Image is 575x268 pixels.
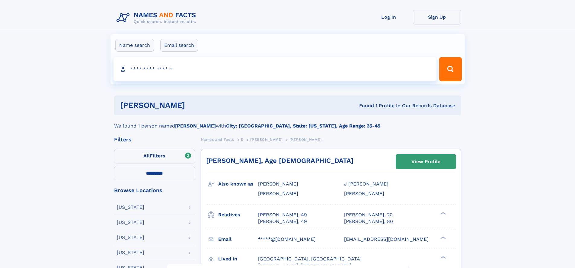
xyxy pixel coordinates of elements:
[413,10,461,24] a: Sign Up
[258,211,307,218] a: [PERSON_NAME], 49
[117,205,144,210] div: [US_STATE]
[115,39,154,52] label: Name search
[114,115,461,130] div: We found 1 person named with .
[365,10,413,24] a: Log In
[114,149,195,163] label: Filters
[250,136,283,143] a: [PERSON_NAME]
[218,210,258,220] h3: Relatives
[160,39,198,52] label: Email search
[175,123,216,129] b: [PERSON_NAME]
[218,179,258,189] h3: Also known as
[113,57,437,81] input: search input
[289,137,322,142] span: [PERSON_NAME]
[439,255,446,259] div: ❯
[218,254,258,264] h3: Lived in
[206,157,353,164] a: [PERSON_NAME], Age [DEMOGRAPHIC_DATA]
[143,153,150,159] span: All
[241,137,244,142] span: S
[411,155,440,169] div: View Profile
[272,102,455,109] div: Found 1 Profile In Our Records Database
[344,181,388,187] span: J [PERSON_NAME]
[201,136,234,143] a: Names and Facts
[344,191,384,196] span: [PERSON_NAME]
[396,154,456,169] a: View Profile
[114,137,195,142] div: Filters
[117,220,144,225] div: [US_STATE]
[117,235,144,240] div: [US_STATE]
[114,188,195,193] div: Browse Locations
[258,191,298,196] span: [PERSON_NAME]
[117,250,144,255] div: [US_STATE]
[258,256,362,262] span: [GEOGRAPHIC_DATA], [GEOGRAPHIC_DATA]
[250,137,283,142] span: [PERSON_NAME]
[218,234,258,244] h3: Email
[344,218,393,225] a: [PERSON_NAME], 80
[439,236,446,240] div: ❯
[439,57,462,81] button: Search Button
[120,102,272,109] h1: [PERSON_NAME]
[258,218,307,225] a: [PERSON_NAME], 49
[258,181,298,187] span: [PERSON_NAME]
[241,136,244,143] a: S
[114,10,201,26] img: Logo Names and Facts
[226,123,380,129] b: City: [GEOGRAPHIC_DATA], State: [US_STATE], Age Range: 35-45
[344,211,393,218] a: [PERSON_NAME], 20
[344,236,429,242] span: [EMAIL_ADDRESS][DOMAIN_NAME]
[439,211,446,215] div: ❯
